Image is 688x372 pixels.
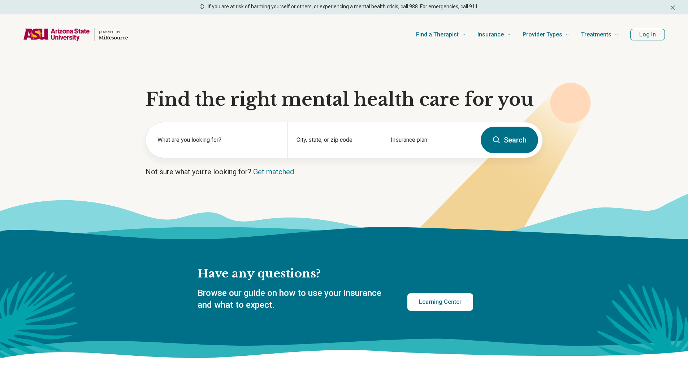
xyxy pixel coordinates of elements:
a: Home page [23,23,128,46]
p: If you are at risk of harming yourself or others, or experiencing a mental health crisis, call 98... [208,3,479,10]
a: Get matched [253,167,294,176]
p: powered by [99,29,128,35]
button: Log In [630,29,665,40]
span: Provider Types [523,30,562,40]
p: Browse our guide on how to use your insurance and what to expect. [198,287,390,311]
h2: Have any questions? [198,266,473,281]
span: Find a Therapist [416,30,459,40]
label: What are you looking for? [157,136,279,144]
span: Treatments [581,30,611,40]
span: Insurance [477,30,504,40]
button: Dismiss [669,3,676,12]
a: Learning Center [407,293,473,311]
p: Not sure what you’re looking for? [146,167,543,177]
a: Treatments [581,20,619,49]
a: Provider Types [523,20,570,49]
h1: Find the right mental health care for you [146,89,543,110]
a: Insurance [477,20,511,49]
a: Find a Therapist [416,20,466,49]
button: Search [481,127,538,153]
